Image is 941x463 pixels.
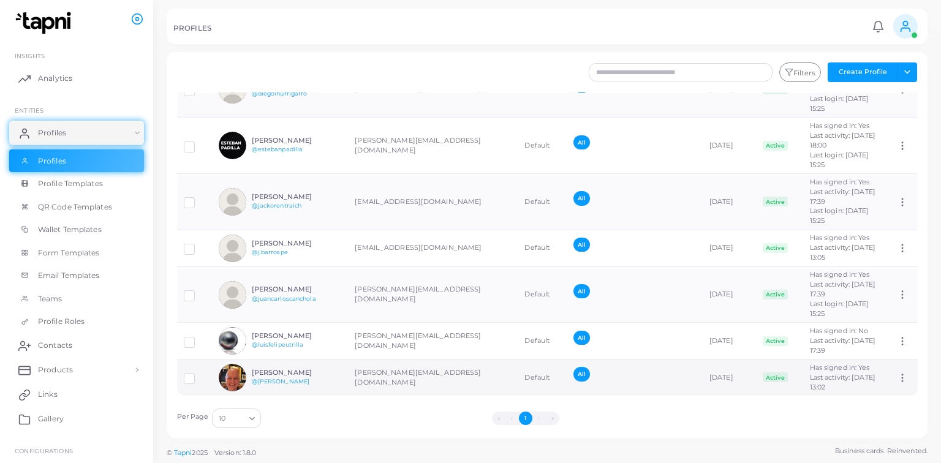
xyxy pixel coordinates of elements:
[703,359,756,396] td: [DATE]
[252,137,342,145] h6: [PERSON_NAME]
[763,197,788,206] span: Active
[348,323,518,359] td: [PERSON_NAME][EMAIL_ADDRESS][DOMAIN_NAME]
[252,239,342,247] h6: [PERSON_NAME]
[38,127,66,138] span: Profiles
[15,107,43,114] span: ENTITIES
[9,382,144,407] a: Links
[38,224,102,235] span: Wallet Templates
[810,299,869,318] span: Last login: [DATE] 15:25
[9,310,144,333] a: Profile Roles
[38,247,100,258] span: Form Templates
[9,287,144,311] a: Teams
[219,235,246,262] img: avatar
[573,367,590,381] span: All
[810,336,875,355] span: Last activity: [DATE] 17:39
[38,389,58,400] span: Links
[167,448,256,458] span: ©
[9,407,144,431] a: Gallery
[252,90,308,97] a: @diegoinurrigarro
[573,191,590,205] span: All
[38,156,66,167] span: Profiles
[9,241,144,265] a: Form Templates
[9,195,144,219] a: QR Code Templates
[763,336,788,346] span: Active
[219,132,246,159] img: avatar
[9,358,144,382] a: Products
[348,174,518,230] td: [EMAIL_ADDRESS][DOMAIN_NAME]
[252,369,342,377] h6: [PERSON_NAME]
[174,448,192,457] a: Tapni
[810,233,870,242] span: Has signed in: Yes
[38,201,112,213] span: QR Code Templates
[573,135,590,149] span: All
[212,408,261,428] div: Search for option
[38,178,103,189] span: Profile Templates
[810,94,869,113] span: Last login: [DATE] 15:25
[219,188,246,216] img: avatar
[518,323,567,359] td: Default
[173,24,211,32] h5: PROFILES
[219,327,246,355] img: avatar
[214,448,257,457] span: Version: 1.8.0
[38,270,100,281] span: Email Templates
[828,62,898,82] button: Create Profile
[348,266,518,323] td: [PERSON_NAME][EMAIL_ADDRESS][DOMAIN_NAME]
[9,121,144,145] a: Profiles
[810,187,875,206] span: Last activity: [DATE] 17:39
[703,266,756,323] td: [DATE]
[9,66,144,91] a: Analytics
[252,285,342,293] h6: [PERSON_NAME]
[9,172,144,195] a: Profile Templates
[518,359,567,396] td: Default
[252,332,342,340] h6: [PERSON_NAME]
[9,218,144,241] a: Wallet Templates
[810,206,869,225] span: Last login: [DATE] 15:25
[38,364,73,375] span: Products
[38,316,85,327] span: Profile Roles
[252,193,342,201] h6: [PERSON_NAME]
[192,448,207,458] span: 2025
[219,364,246,391] img: avatar
[518,230,567,266] td: Default
[810,131,875,149] span: Last activity: [DATE] 18:00
[252,202,302,209] a: @jackorentraich
[519,412,532,425] button: Go to page 1
[227,412,244,425] input: Search for option
[573,238,590,252] span: All
[573,331,590,345] span: All
[252,146,303,152] a: @estebanpadilla
[38,340,72,351] span: Contacts
[810,151,869,169] span: Last login: [DATE] 15:25
[810,270,870,279] span: Has signed in: Yes
[763,141,788,151] span: Active
[810,326,869,335] span: Has signed in: No
[835,446,928,456] span: Business cards. Reinvented.
[177,412,209,422] label: Per Page
[810,243,875,262] span: Last activity: [DATE] 13:05
[252,249,288,255] a: @j.barrospe
[518,118,567,174] td: Default
[9,149,144,173] a: Profiles
[518,174,567,230] td: Default
[15,52,45,59] span: INSIGHTS
[763,290,788,299] span: Active
[38,413,64,424] span: Gallery
[219,281,246,309] img: avatar
[38,293,62,304] span: Teams
[9,264,144,287] a: Email Templates
[38,73,72,84] span: Analytics
[810,178,870,186] span: Has signed in: Yes
[763,372,788,382] span: Active
[810,363,870,372] span: Has signed in: Yes
[9,333,144,358] a: Contacts
[348,118,518,174] td: [PERSON_NAME][EMAIL_ADDRESS][DOMAIN_NAME]
[703,323,756,359] td: [DATE]
[252,378,310,385] a: @[PERSON_NAME]
[810,121,870,130] span: Has signed in: Yes
[810,373,875,391] span: Last activity: [DATE] 13:02
[11,12,79,34] img: logo
[15,447,73,454] span: Configurations
[703,230,756,266] td: [DATE]
[703,174,756,230] td: [DATE]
